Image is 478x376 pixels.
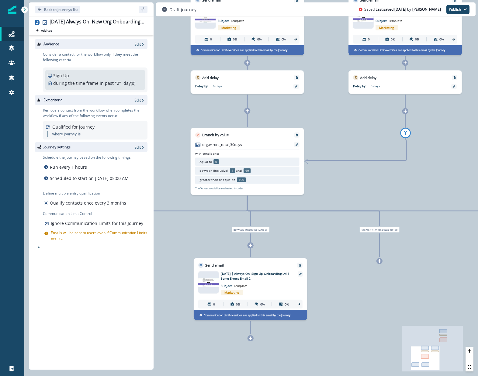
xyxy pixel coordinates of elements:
[43,211,147,216] p: Communication Limit Control
[43,144,71,150] p: Journey settings
[50,19,145,26] div: [DATE] Always On: New Org Onboarding - Level 1
[368,37,370,41] p: 0
[407,7,411,12] p: by
[451,76,458,79] button: Remove
[360,75,376,80] p: Add delay
[50,164,87,170] p: Run every 1 hours
[134,42,145,47] button: Edit
[134,42,141,47] p: Edit
[213,159,219,164] p: 0
[191,70,304,94] div: Add delayRemoveDelay by:6 days
[139,6,147,13] button: sidebar collapse toggle
[195,12,216,22] img: email asset unavailable
[221,290,243,295] span: Marketing
[296,264,303,267] button: Remove
[44,7,78,12] p: Back to journeys list
[415,37,420,41] p: 0%
[191,128,304,195] div: Branch by valueRemoveorg.errors_total_30dayswith conditions:equal to 0between (inclusive) 1and99g...
[282,37,286,41] p: 0%
[213,302,215,306] p: 0
[202,142,242,147] p: org.errors_total_30days
[194,258,307,320] div: Send emailRemoveemail asset unavailable[DATE] | Always On: Sign Up Onboarding Lvl 1 Some Errors E...
[293,76,300,79] button: Remove
[51,220,143,226] p: Ignore Communication Limits for this Journey
[348,70,462,94] div: Add delayRemoveDelay by:6 days
[466,347,473,355] button: zoom in
[198,278,219,287] img: email asset unavailable
[52,131,77,137] p: where journey
[218,25,240,30] span: Marketing
[51,230,147,241] p: Emails will be sent to users even if Communication Limits are hit.
[199,168,228,173] p: between (inclusive)
[202,75,219,80] p: Add delay
[466,355,473,363] button: zoom out
[359,227,399,233] span: greater than or equal to 100
[221,271,291,281] p: [DATE] | Always On: Sign Up Onboarding Lvl 1 Some Errors Email 2
[35,6,80,13] button: Go back
[134,98,141,103] p: Edit
[41,29,52,32] p: Add tag
[195,151,219,156] p: with conditions:
[53,80,99,86] p: during the time frame
[50,175,129,181] p: Scheduled to start on [DATE] 05:00 AM
[134,98,145,103] button: Edit
[376,7,406,12] p: Last saved [DATE]
[260,302,265,306] p: 0%
[50,200,126,206] p: Qualify contacts once every 3 months
[195,186,244,190] p: The Values would be evaluated in order.
[93,196,248,226] g: Edge from 7fa2a196-fb5e-4760-ae57-6a38a076e5b0 to node-edge-label05ec9dbd-c1b8-43eb-8b82-6a817fc4...
[446,5,469,14] button: Publish
[202,132,229,137] p: Branch by value
[43,52,147,63] p: Consider a contact for the workflow only if they meet the following criteria
[218,16,273,23] p: Subject:
[43,108,147,119] p: Remove a contact from the workflow when completes the workflow if any of the following events occur
[247,196,251,226] g: Edge from 7fa2a196-fb5e-4760-ae57-6a38a076e5b0 to node-edge-labelc22b9ab7-c16d-4a9c-a298-1d30f94f...
[43,97,63,103] p: Exit criteria
[364,7,375,12] p: Saved
[353,84,371,88] p: Delay by:
[466,363,473,371] button: fit view
[100,80,114,86] p: in past
[233,37,237,41] p: 0%
[400,128,411,138] button: add-goto
[257,37,262,41] p: 0%
[210,37,212,41] p: 0
[134,145,145,150] button: Edit
[230,168,235,173] p: 1
[376,16,431,23] p: Subject:
[43,155,131,160] p: Schedule the journey based on the following timings
[35,28,53,33] button: Add tag
[43,191,127,196] p: Define multiple entry qualification
[391,37,395,41] p: 0%
[412,7,441,12] p: Jeff Ayers
[199,159,212,164] p: equal to
[378,128,433,138] div: add-gotoremove-goto-linkremove-goto
[293,133,300,136] button: Remove
[53,72,69,79] p: Sign Up
[337,227,422,233] div: greater than or equal to 100
[205,263,223,268] p: Send email
[199,168,266,173] ul: and
[236,302,241,306] p: 0%
[115,80,121,86] p: " 2 "
[204,313,290,317] p: Communication Limit overrides are applied to this email by the Journey
[439,37,444,41] p: 0%
[237,178,246,182] p: 100
[221,281,276,288] p: Subject:
[230,19,244,23] span: Template
[78,131,81,137] p: is
[52,124,95,130] p: Qualified for journey
[123,80,135,86] p: day(s)
[201,48,287,52] p: Communication Limit overrides are applied to this email by the Journey
[199,178,235,182] p: greater than or equal to
[371,84,426,88] p: 6 days
[213,84,268,88] p: 6 days
[353,13,374,22] img: email asset unavailable
[8,5,16,14] img: Inflection
[388,19,402,23] span: Template
[208,227,293,233] div: between (inclusive) 1 and 99
[134,145,141,150] p: Edit
[359,48,445,52] p: Communication Limit overrides are applied to this email by the Journey
[244,168,251,173] p: 99
[234,284,248,288] span: Template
